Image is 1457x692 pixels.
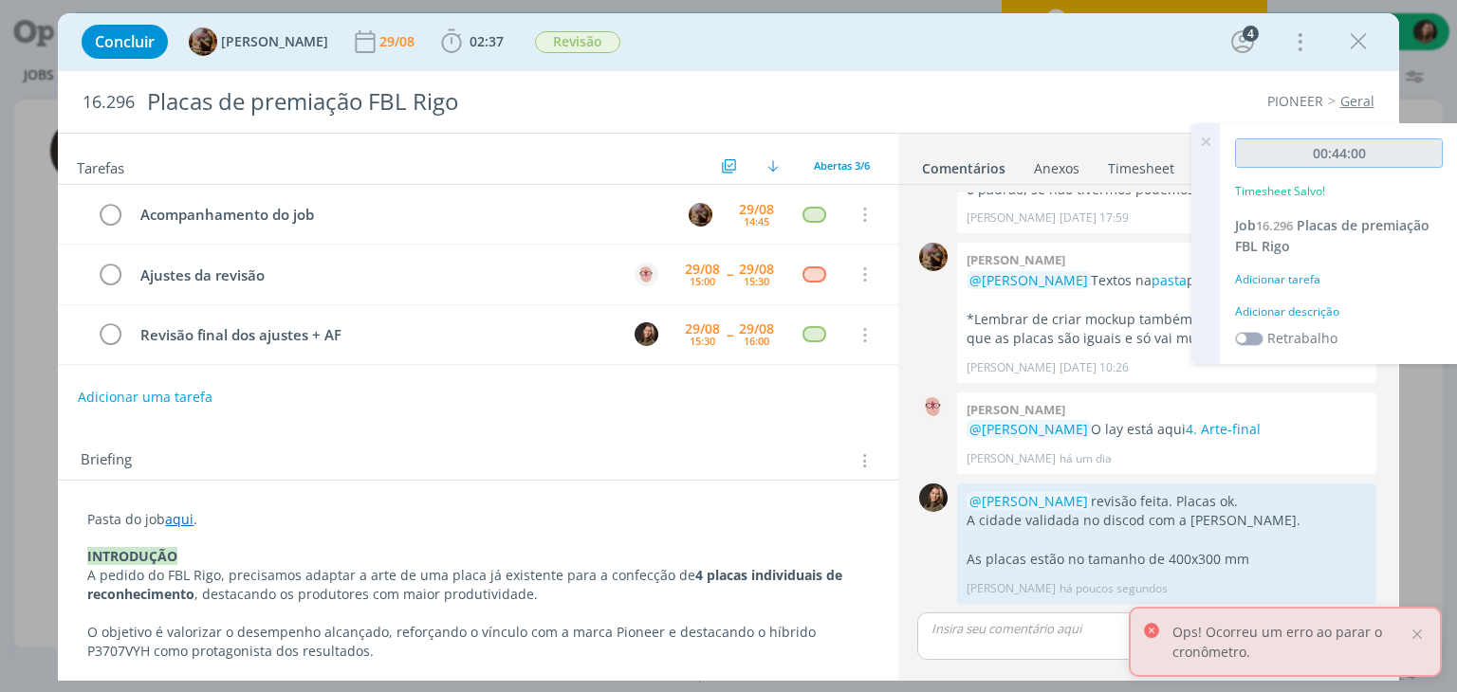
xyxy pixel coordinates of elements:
[635,322,658,346] img: J
[969,420,1088,438] span: @[PERSON_NAME]
[95,34,155,49] span: Concluir
[77,155,124,177] span: Tarefas
[77,380,213,414] button: Adicionar uma tarefa
[1060,580,1168,597] span: há poucos segundos
[767,160,779,172] img: arrow-down.svg
[969,271,1088,289] span: @[PERSON_NAME]
[967,492,1367,511] p: revisão feita. Placas ok.
[1060,450,1112,467] span: há um dia
[379,35,418,48] div: 29/08
[1107,151,1175,178] a: Timesheet
[1235,216,1429,255] a: Job16.296Placas de premiação FBL Rigo
[534,30,621,54] button: Revisão
[690,276,715,286] div: 15:00
[470,32,504,50] span: 02:37
[739,322,774,336] div: 29/08
[633,320,661,349] button: J
[687,200,715,228] button: A
[165,510,194,528] a: aqui
[58,13,1398,681] div: dialog
[87,566,846,603] strong: placas individuais de reconhecimento
[1235,271,1443,288] div: Adicionar tarefa
[132,264,617,287] div: Ajustes da revisão
[1267,328,1337,348] label: Retrabalho
[1235,303,1443,320] div: Adicionar descrição
[633,260,661,288] button: A
[87,566,868,604] p: A pedido do FBL Rigo, precisamos adaptar a arte de uma placa já existente para a confecção de , d...
[967,511,1367,530] p: A cidade validada no discod com a [PERSON_NAME].
[82,25,168,59] button: Concluir
[727,328,732,341] span: --
[132,203,671,227] div: Acompanhamento do job
[967,359,1056,376] p: [PERSON_NAME]
[744,276,769,286] div: 15:30
[1256,217,1293,234] span: 16.296
[87,623,868,661] p: O objetivo é valorizar o desempenho alcançado, reforçando o vínculo com a marca Pioneer e destaca...
[739,203,774,216] div: 29/08
[436,27,508,57] button: 02:37
[1227,27,1258,57] button: 4
[635,263,658,286] img: A
[690,336,715,346] div: 15:30
[87,510,868,529] p: Pasta do job .
[919,243,948,271] img: A
[814,158,870,173] span: Abertas 3/6
[1172,622,1408,662] p: Ops! Ocorreu um erro ao parar o cronômetro.
[967,420,1367,439] p: O lay está aqui
[81,448,132,473] span: Briefing
[967,550,1367,569] p: As placas estão no tamanho de 400x300 mm
[919,483,948,512] img: J
[535,31,620,53] span: Revisão
[921,151,1006,178] a: Comentários
[967,251,1065,268] b: [PERSON_NAME]
[744,336,769,346] div: 16:00
[744,216,769,227] div: 14:45
[727,267,732,281] span: --
[132,323,617,347] div: Revisão final dos ajustes + AF
[1060,359,1129,376] span: [DATE] 10:26
[969,492,1088,510] span: @[PERSON_NAME]
[1034,159,1079,178] div: Anexos
[1060,209,1129,227] span: [DATE] 17:59
[1152,271,1187,289] a: pasta
[685,322,720,336] div: 29/08
[87,547,177,565] strong: INTRODUÇÃO
[739,263,774,276] div: 29/08
[83,92,135,113] span: 16.296
[1235,216,1429,255] span: Placas de premiação FBL Rigo
[189,27,328,56] button: A[PERSON_NAME]
[1340,92,1374,110] a: Geral
[1186,420,1261,438] a: 4. Arte-final
[695,566,703,584] strong: 4
[967,580,1056,597] p: [PERSON_NAME]
[1267,92,1323,110] a: PIONEER
[967,209,1056,227] p: [PERSON_NAME]
[967,450,1056,467] p: [PERSON_NAME]
[967,271,1367,290] p: Textos na para criar.
[685,263,720,276] div: 29/08
[689,203,712,227] img: A
[1235,183,1325,200] p: Timesheet Salvo!
[967,401,1065,418] b: [PERSON_NAME]
[189,27,217,56] img: A
[1243,26,1259,42] div: 4
[221,35,328,48] span: [PERSON_NAME]
[919,392,948,421] img: A
[138,79,828,125] div: Placas de premiação FBL Rigo
[967,310,1367,349] p: *Lembrar de criar mockup também (pode ser só 1 mockup, já que as placas são iguais e só vai mudar...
